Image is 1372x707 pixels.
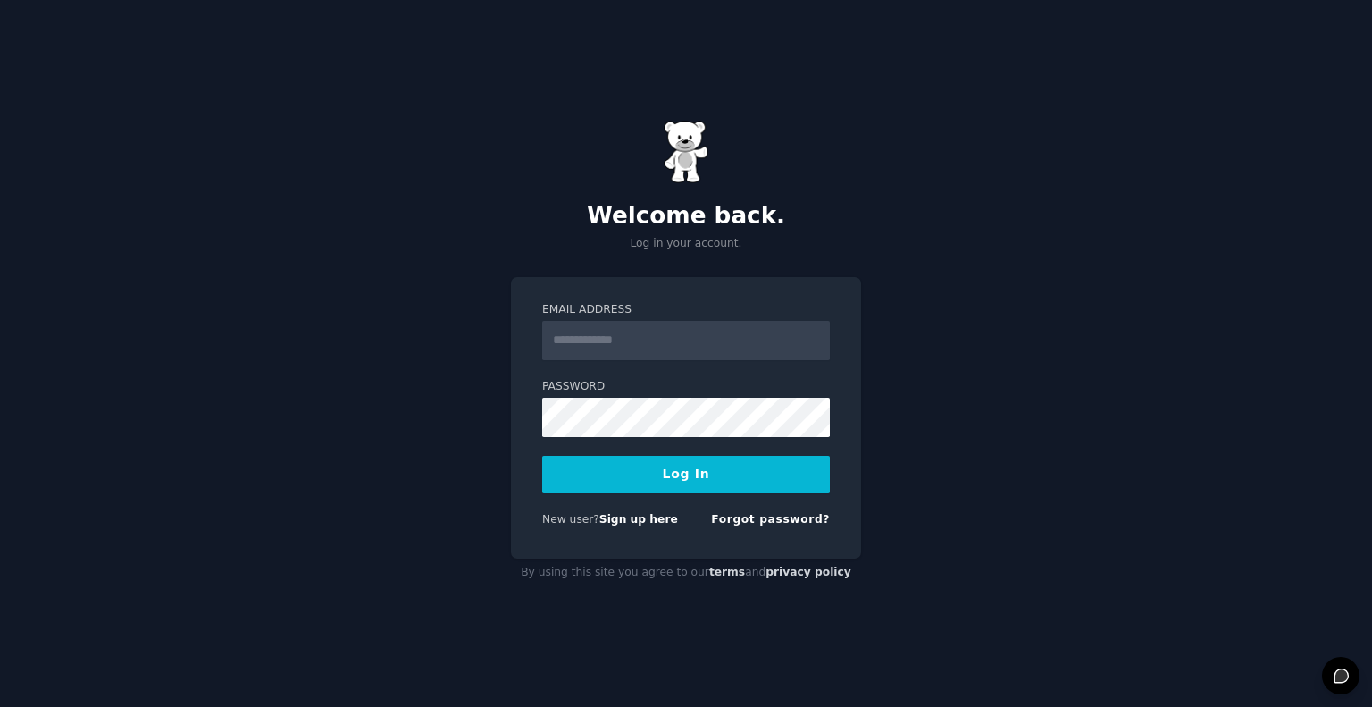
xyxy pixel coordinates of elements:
a: terms [709,566,745,578]
label: Email Address [542,302,830,318]
button: Log In [542,456,830,493]
div: By using this site you agree to our and [511,559,861,587]
span: New user? [542,513,599,526]
h2: Welcome back. [511,202,861,231]
label: Password [542,379,830,395]
p: Log in your account. [511,236,861,252]
a: Forgot password? [711,513,830,526]
img: Gummy Bear [664,121,708,183]
a: privacy policy [765,566,851,578]
a: Sign up here [599,513,678,526]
